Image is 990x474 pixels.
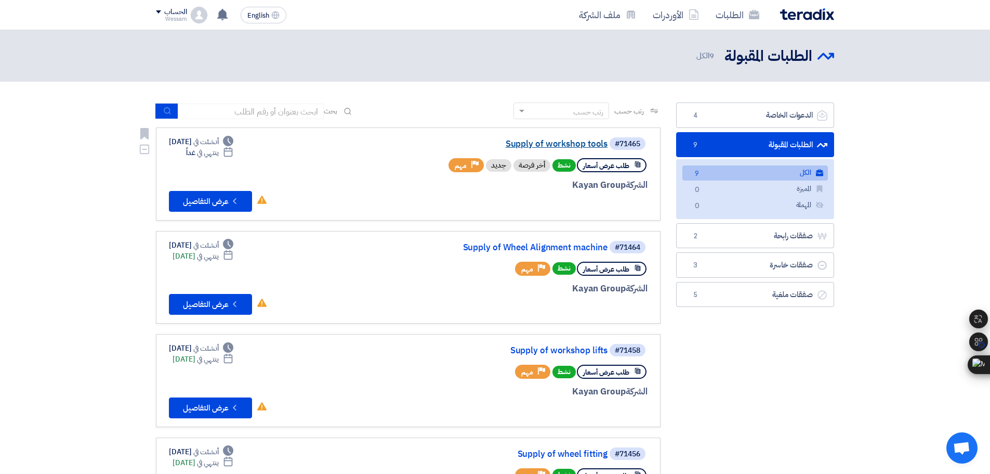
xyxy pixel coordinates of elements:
span: نشط [552,262,576,275]
div: رتب حسب [573,107,603,118]
span: 0 [691,201,703,212]
span: أنشئت في [193,240,218,251]
div: غداً [186,147,233,158]
a: صفقات ملغية5 [676,282,834,308]
a: Supply of workshop lifts [400,346,608,355]
div: [DATE] [173,354,233,365]
div: جديد [486,159,511,172]
a: الطلبات المقبولة9 [676,132,834,158]
span: 9 [689,140,702,150]
div: #71458 [615,347,640,354]
div: #71456 [615,451,640,458]
div: [DATE] [169,136,233,147]
a: ملف الشركة [571,3,644,27]
span: رتب حسب [614,106,644,117]
a: Supply of wheel fitting [400,450,608,459]
span: طلب عرض أسعار [583,264,629,274]
div: #71465 [615,140,640,148]
div: [DATE] [173,457,233,468]
span: مهم [521,367,533,377]
span: نشط [552,159,576,172]
button: English [241,7,286,23]
span: أنشئت في [193,136,218,147]
span: 4 [689,110,702,121]
a: المهملة [682,198,828,213]
div: [DATE] [169,343,233,354]
button: عرض التفاصيل [169,294,252,315]
img: profile_test.png [191,7,207,23]
span: الشركة [626,385,648,398]
span: ينتهي في [197,147,218,158]
div: [DATE] [169,240,233,251]
span: 0 [691,185,703,196]
button: عرض التفاصيل [169,398,252,418]
a: Supply of Wheel Alignment machine [400,243,608,252]
span: 2 [689,231,702,241]
span: 3 [689,260,702,271]
button: عرض التفاصيل [169,191,252,212]
input: ابحث بعنوان أو رقم الطلب [178,104,324,119]
a: الكل [682,165,828,181]
h2: الطلبات المقبولة [724,46,812,67]
a: الأوردرات [644,3,707,27]
div: الحساب [164,8,187,17]
span: English [247,12,269,19]
span: بحث [324,106,337,117]
span: مهم [455,161,467,171]
div: [DATE] [173,251,233,262]
span: طلب عرض أسعار [583,161,629,171]
a: الدعوات الخاصة4 [676,103,834,128]
span: أنشئت في [193,446,218,457]
span: أنشئت في [193,343,218,354]
span: نشط [552,366,576,378]
span: ينتهي في [197,457,218,468]
span: 5 [689,290,702,300]
a: المميزة [682,182,828,197]
div: Wessam [156,16,187,22]
div: Kayan Group [398,385,648,399]
div: Kayan Group [398,282,648,296]
a: Supply of workshop tools [400,139,608,149]
span: الشركة [626,282,648,295]
a: صفقات خاسرة3 [676,252,834,278]
a: صفقات رابحة2 [676,223,834,249]
img: Teradix logo [780,8,834,20]
span: طلب عرض أسعار [583,367,629,377]
div: #71464 [615,244,640,251]
div: Kayan Group [398,178,648,192]
div: أخر فرصة [513,159,550,172]
div: Open chat [946,432,978,464]
span: الشركة [626,178,648,191]
a: الطلبات [707,3,768,27]
span: الكل [696,50,716,62]
span: 9 [691,169,703,180]
span: مهم [521,264,533,274]
span: 9 [709,50,714,61]
span: ينتهي في [197,251,218,262]
span: ينتهي في [197,354,218,365]
div: [DATE] [169,446,233,457]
